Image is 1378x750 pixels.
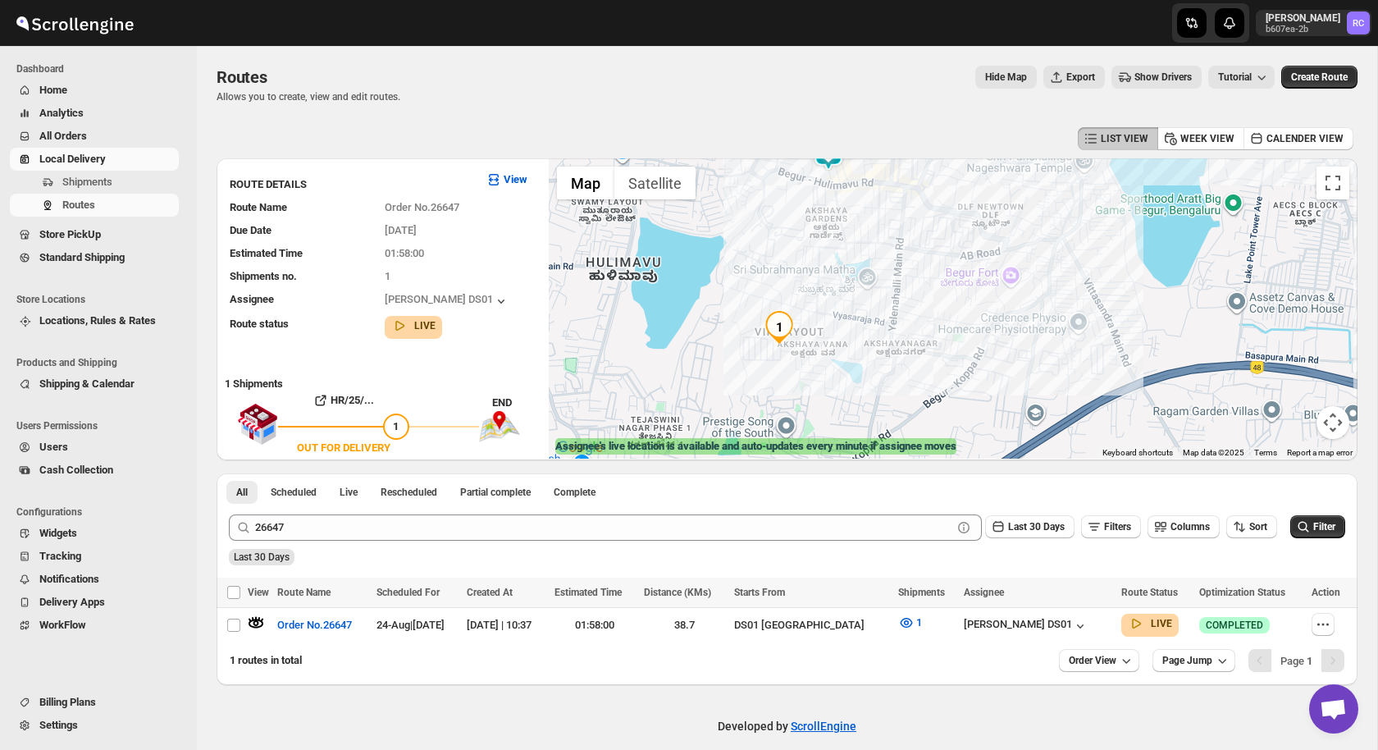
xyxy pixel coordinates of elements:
[385,201,459,213] span: Order No.26647
[1248,649,1344,672] nav: Pagination
[381,486,437,499] span: Rescheduled
[492,395,541,411] div: END
[230,293,274,305] span: Assignee
[39,441,68,453] span: Users
[1316,167,1349,199] button: Toggle fullscreen view
[39,84,67,96] span: Home
[1128,615,1172,632] button: LIVE
[13,2,136,43] img: ScrollEngine
[277,587,331,598] span: Route Name
[230,654,302,666] span: 1 routes in total
[644,587,711,598] span: Distance (KMs)
[1347,11,1370,34] span: Rahul Chopra
[10,714,179,737] button: Settings
[230,270,297,282] span: Shipments no.
[237,392,278,456] img: shop.svg
[985,515,1075,538] button: Last 30 Days
[277,617,352,633] span: Order No.26647
[10,614,179,637] button: WorkFlow
[39,130,87,142] span: All Orders
[226,481,258,504] button: All routes
[964,587,1004,598] span: Assignee
[297,440,390,456] div: OUT FOR DELIVERY
[1151,618,1172,629] b: LIVE
[1152,649,1235,672] button: Page Jump
[554,587,622,598] span: Estimated Time
[62,199,95,211] span: Routes
[1183,448,1244,457] span: Map data ©2025
[10,522,179,545] button: Widgets
[385,270,390,282] span: 1
[39,228,101,240] span: Store PickUp
[39,153,106,165] span: Local Delivery
[10,691,179,714] button: Billing Plans
[1059,649,1139,672] button: Order View
[1134,71,1192,84] span: Show Drivers
[614,167,696,199] button: Show satellite imagery
[39,619,86,631] span: WorkFlow
[10,79,179,102] button: Home
[39,527,77,539] span: Widgets
[1254,448,1277,457] a: Terms (opens in new tab)
[1206,619,1263,632] span: COMPLETED
[1111,66,1202,89] button: Show Drivers
[230,201,287,213] span: Route Name
[414,320,436,332] b: LIVE
[385,293,509,309] button: [PERSON_NAME] DS01
[39,596,105,608] span: Delivery Apps
[39,464,113,476] span: Cash Collection
[10,125,179,148] button: All Orders
[230,247,303,259] span: Estimated Time
[10,194,179,217] button: Routes
[1266,132,1344,145] span: CALENDER VIEW
[1312,587,1340,598] span: Action
[10,545,179,568] button: Tracking
[39,107,84,119] span: Analytics
[1069,654,1116,667] span: Order View
[1316,406,1349,439] button: Map camera controls
[460,486,531,499] span: Partial complete
[39,550,81,562] span: Tracking
[985,71,1027,84] span: Hide Map
[1290,515,1345,538] button: Filter
[16,419,185,432] span: Users Permissions
[1008,521,1065,533] span: Last 30 Days
[39,696,96,708] span: Billing Plans
[1081,515,1141,538] button: Filters
[234,551,290,563] span: Last 30 Days
[1157,127,1244,150] button: WEEK VIEW
[236,486,248,499] span: All
[271,486,317,499] span: Scheduled
[217,369,283,390] b: 1 Shipments
[385,247,424,259] span: 01:58:00
[1170,521,1210,533] span: Columns
[1066,71,1095,84] span: Export
[376,619,445,631] span: 24-Aug | [DATE]
[555,438,956,455] label: Assignee's live location is available and auto-updates every minute if assignee moves
[10,171,179,194] button: Shipments
[898,587,945,598] span: Shipments
[1353,18,1364,29] text: RC
[467,587,513,598] span: Created At
[1162,654,1212,667] span: Page Jump
[1101,132,1148,145] span: LIST VIEW
[10,102,179,125] button: Analytics
[964,618,1088,634] button: [PERSON_NAME] DS01
[791,720,856,733] a: ScrollEngine
[734,587,785,598] span: Starts From
[376,587,440,598] span: Scheduled For
[1226,515,1277,538] button: Sort
[1249,521,1267,533] span: Sort
[553,437,607,459] a: Open this area in Google Maps (opens a new window)
[1256,10,1371,36] button: User menu
[255,514,952,541] input: Press enter after typing | Search Eg. Order No.26647
[248,587,269,598] span: View
[62,176,112,188] span: Shipments
[39,573,99,585] span: Notifications
[39,251,125,263] span: Standard Shipping
[763,311,796,344] div: 1
[975,66,1037,89] button: Map action label
[1313,521,1335,533] span: Filter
